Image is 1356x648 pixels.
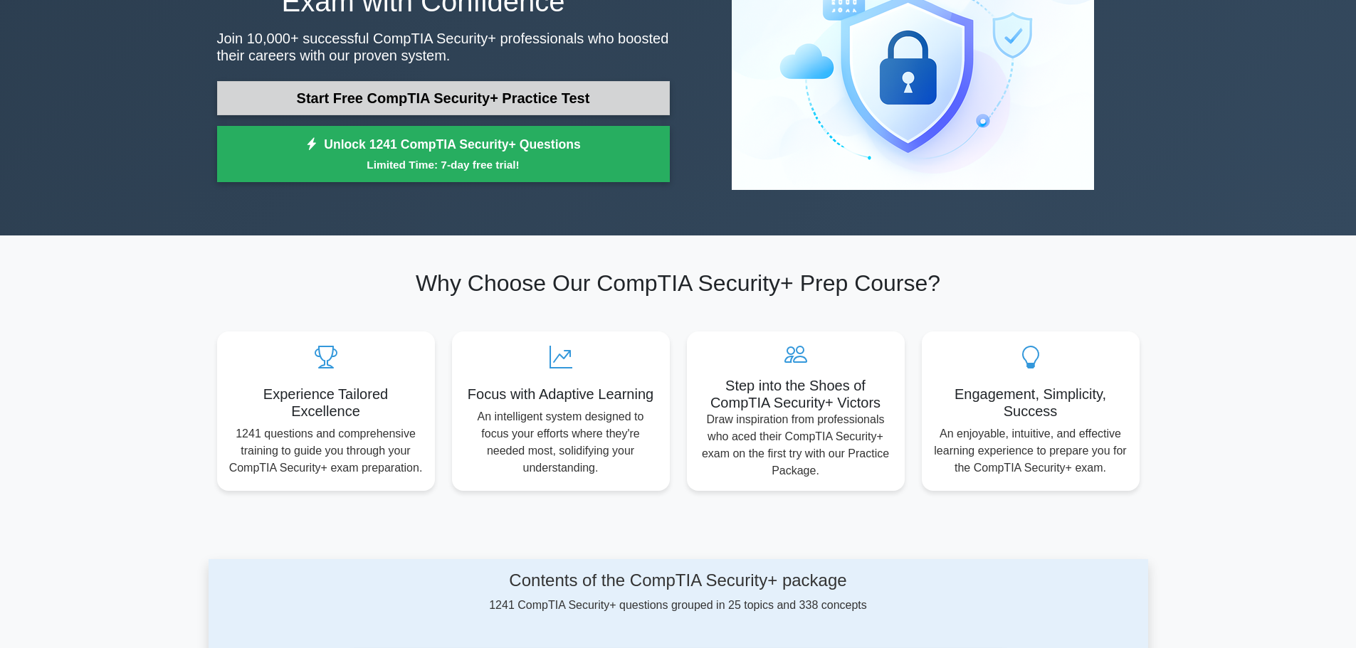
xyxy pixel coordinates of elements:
[698,411,893,479] p: Draw inspiration from professionals who aced their CompTIA Security+ exam on the first try with o...
[217,126,670,183] a: Unlock 1241 CompTIA Security+ QuestionsLimited Time: 7-day free trial!
[217,270,1140,297] h2: Why Choose Our CompTIA Security+ Prep Course?
[343,570,1014,614] div: 1241 CompTIA Security+ questions grouped in 25 topics and 338 concepts
[217,81,670,115] a: Start Free CompTIA Security+ Practice Test
[933,386,1128,420] h5: Engagement, Simplicity, Success
[463,408,658,477] p: An intelligent system designed to focus your efforts where they're needed most, solidifying your ...
[235,156,652,173] small: Limited Time: 7-day free trial!
[217,30,670,64] p: Join 10,000+ successful CompTIA Security+ professionals who boosted their careers with our proven...
[463,386,658,403] h5: Focus with Adaptive Learning
[698,377,893,411] h5: Step into the Shoes of CompTIA Security+ Victors
[933,425,1128,477] p: An enjoyable, intuitive, and effective learning experience to prepare you for the CompTIA Securit...
[228,425,424,477] p: 1241 questions and comprehensive training to guide you through your CompTIA Security+ exam prepar...
[343,570,1014,591] h4: Contents of the CompTIA Security+ package
[228,386,424,420] h5: Experience Tailored Excellence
